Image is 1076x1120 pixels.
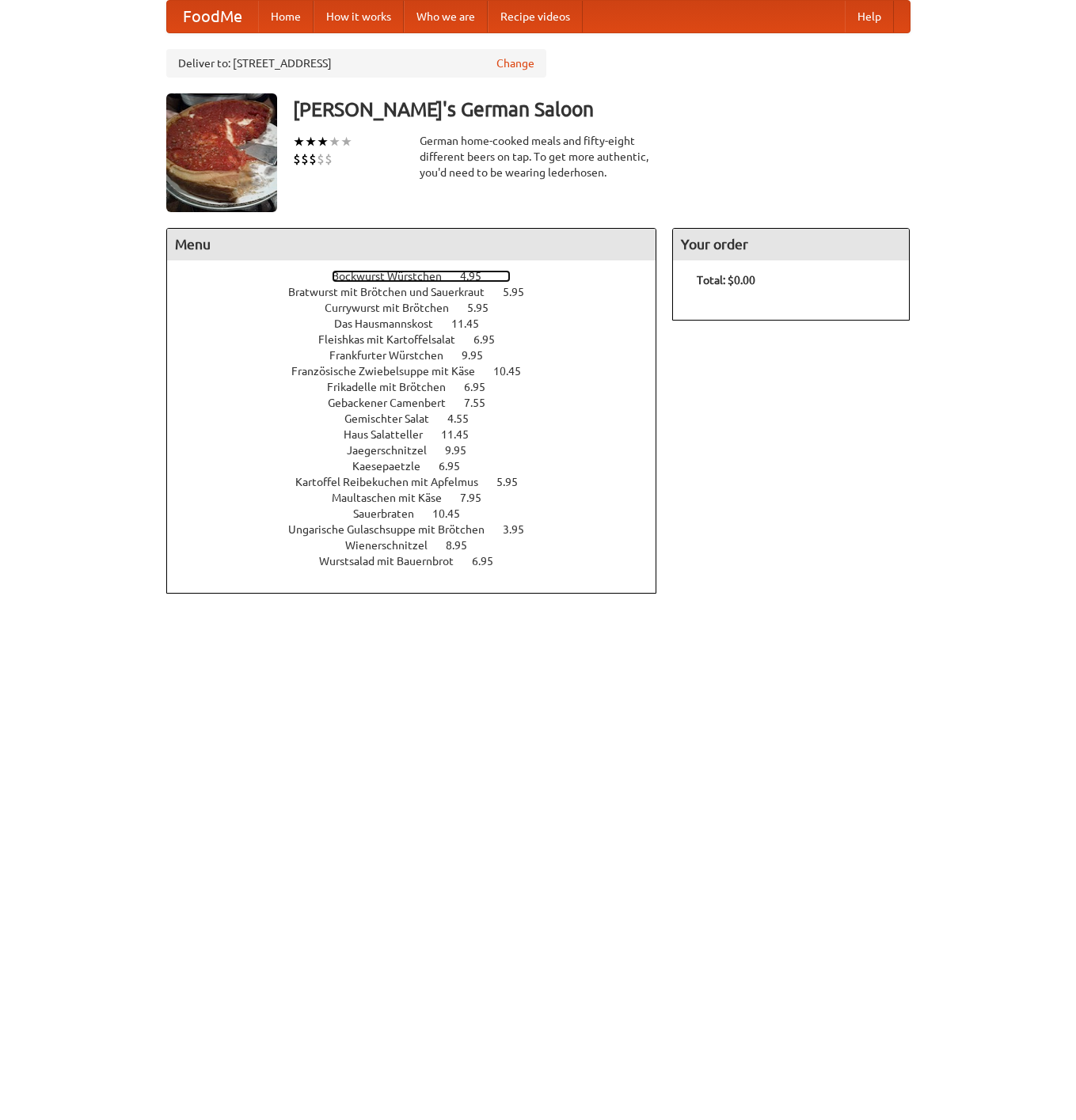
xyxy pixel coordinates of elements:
a: Kaesepaetzle 6.95 [352,460,489,473]
a: Ungarische Gulaschsuppe mit Brötchen 3.95 [288,523,553,536]
a: Recipe videos [488,1,583,32]
div: German home-cooked meals and fifty-eight different beers on tap. To get more authentic, you'd nee... [420,133,657,180]
span: 4.55 [447,412,485,425]
a: Gebackener Camenbert 7.55 [328,397,515,409]
a: Sauerbraten 10.45 [353,507,489,520]
b: Total: $0.00 [697,274,755,287]
a: Haus Salatteller 11.45 [344,428,498,441]
span: 6.95 [439,460,476,473]
span: 7.55 [464,397,501,409]
span: 9.95 [445,444,482,457]
h3: [PERSON_NAME]'s German Saloon [293,93,911,125]
span: Wurstsalad mit Bauernbrot [319,555,470,568]
a: Maultaschen mit Käse 7.95 [332,492,511,504]
a: Fleishkas mit Kartoffelsalat 6.95 [318,333,524,346]
span: 8.95 [446,539,483,552]
span: 6.95 [464,381,501,393]
a: Frankfurter Würstchen 9.95 [329,349,512,362]
span: Kaesepaetzle [352,460,436,473]
a: How it works [314,1,404,32]
li: $ [325,150,333,168]
span: Gebackener Camenbert [328,397,462,409]
a: FoodMe [167,1,258,32]
span: 6.95 [472,555,509,568]
span: 6.95 [473,333,511,346]
li: $ [317,150,325,168]
span: Frankfurter Würstchen [329,349,459,362]
span: 9.95 [462,349,499,362]
li: $ [309,150,317,168]
span: Bockwurst Würstchen [332,270,458,283]
li: $ [293,150,301,168]
a: Help [845,1,894,32]
a: Jaegerschnitzel 9.95 [347,444,496,457]
a: Home [258,1,314,32]
h4: Menu [167,229,656,260]
a: Gemischter Salat 4.55 [344,412,498,425]
a: Kartoffel Reibekuchen mit Apfelmus 5.95 [295,476,547,488]
a: Wurstsalad mit Bauernbrot 6.95 [319,555,523,568]
span: Französische Zwiebelsuppe mit Käse [291,365,491,378]
li: ★ [317,133,329,150]
a: Change [496,55,534,71]
span: Gemischter Salat [344,412,445,425]
span: 5.95 [496,476,534,488]
span: 11.45 [441,428,485,441]
span: Frikadelle mit Brötchen [327,381,462,393]
a: Who we are [404,1,488,32]
span: Haus Salatteller [344,428,439,441]
a: Französische Zwiebelsuppe mit Käse 10.45 [291,365,550,378]
span: Currywurst mit Brötchen [325,302,465,314]
span: Wienerschnitzel [345,539,443,552]
h4: Your order [673,229,909,260]
span: Maultaschen mit Käse [332,492,458,504]
span: 5.95 [467,302,504,314]
span: 10.45 [432,507,476,520]
a: Wienerschnitzel 8.95 [345,539,496,552]
a: Bratwurst mit Brötchen und Sauerkraut 5.95 [288,286,553,298]
span: Ungarische Gulaschsuppe mit Brötchen [288,523,500,536]
li: $ [301,150,309,168]
li: ★ [340,133,352,150]
a: Frikadelle mit Brötchen 6.95 [327,381,515,393]
div: Deliver to: [STREET_ADDRESS] [166,49,546,78]
span: 11.45 [451,317,495,330]
a: Bockwurst Würstchen 4.95 [332,270,511,283]
span: Bratwurst mit Brötchen und Sauerkraut [288,286,500,298]
span: Das Hausmannskost [334,317,449,330]
span: 4.95 [460,270,497,283]
li: ★ [305,133,317,150]
span: 7.95 [460,492,497,504]
span: 3.95 [503,523,540,536]
span: Kartoffel Reibekuchen mit Apfelmus [295,476,494,488]
img: angular.jpg [166,93,277,212]
a: Das Hausmannskost 11.45 [334,317,508,330]
span: Fleishkas mit Kartoffelsalat [318,333,471,346]
span: 5.95 [503,286,540,298]
span: Jaegerschnitzel [347,444,443,457]
li: ★ [293,133,305,150]
span: 10.45 [493,365,537,378]
li: ★ [329,133,340,150]
span: Sauerbraten [353,507,430,520]
a: Currywurst mit Brötchen 5.95 [325,302,518,314]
